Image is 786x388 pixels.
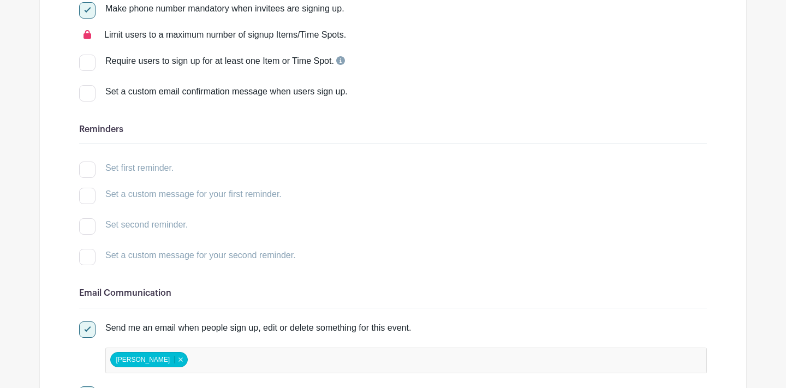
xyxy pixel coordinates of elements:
[105,162,174,175] div: Set first reminder.
[79,124,707,135] h6: Reminders
[105,218,188,231] div: Set second reminder.
[105,321,707,335] div: Send me an email when people sign up, edit or delete something for this event.
[105,85,707,98] div: Set a custom email confirmation message when users sign up.
[79,189,282,199] a: Set a custom message for your first reminder.
[105,2,344,15] div: Make phone number mandatory when invitees are signing up.
[79,163,174,172] a: Set first reminder.
[105,249,296,262] div: Set a custom message for your second reminder.
[79,250,296,260] a: Set a custom message for your second reminder.
[174,356,187,363] button: Remove item: '159559'
[79,288,707,299] h6: Email Communication
[105,188,282,201] div: Set a custom message for your first reminder.
[105,55,345,68] div: Require users to sign up for at least one Item or Time Spot.
[190,353,287,368] input: false
[110,352,188,367] div: [PERSON_NAME]
[79,220,188,229] a: Set second reminder.
[104,28,346,41] div: Limit users to a maximum number of signup Items/Time Spots.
